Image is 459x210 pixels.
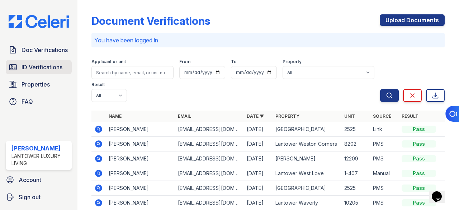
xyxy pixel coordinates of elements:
[275,113,299,119] a: Property
[175,166,244,181] td: [EMAIL_ADDRESS][DOMAIN_NAME]
[273,137,341,151] td: Lantower Weston Corners
[19,176,41,184] span: Account
[402,199,436,206] div: Pass
[370,151,399,166] td: PMS
[6,60,72,74] a: ID Verifications
[370,166,399,181] td: Manual
[6,94,72,109] a: FAQ
[106,151,175,166] td: [PERSON_NAME]
[106,166,175,181] td: [PERSON_NAME]
[94,36,442,45] p: You have been logged in
[109,113,122,119] a: Name
[178,113,191,119] a: Email
[341,181,370,196] td: 2525
[6,43,72,57] a: Doc Verifications
[402,170,436,177] div: Pass
[273,166,341,181] td: Lantower West Love
[91,82,105,88] label: Result
[244,166,273,181] td: [DATE]
[370,137,399,151] td: PMS
[273,151,341,166] td: [PERSON_NAME]
[344,113,355,119] a: Unit
[91,66,174,79] input: Search by name, email, or unit number
[273,181,341,196] td: [GEOGRAPHIC_DATA]
[175,181,244,196] td: [EMAIL_ADDRESS][DOMAIN_NAME]
[402,113,418,119] a: Result
[341,137,370,151] td: 8202
[402,140,436,148] div: Pass
[106,181,175,196] td: [PERSON_NAME]
[429,181,452,203] iframe: chat widget
[244,137,273,151] td: [DATE]
[22,46,68,54] span: Doc Verifications
[3,173,75,187] a: Account
[179,59,190,65] label: From
[175,137,244,151] td: [EMAIL_ADDRESS][DOMAIN_NAME]
[370,122,399,137] td: Link
[91,59,126,65] label: Applicant or unit
[283,59,302,65] label: Property
[373,113,391,119] a: Source
[3,190,75,204] a: Sign out
[231,59,237,65] label: To
[19,193,41,201] span: Sign out
[3,15,75,28] img: CE_Logo_Blue-a8612792a0a2168367f1c8372b55b34899dd931a85d93a1a3d3e32e68fde9ad4.png
[341,151,370,166] td: 12209
[402,155,436,162] div: Pass
[22,97,33,106] span: FAQ
[11,144,69,153] div: [PERSON_NAME]
[244,122,273,137] td: [DATE]
[244,151,273,166] td: [DATE]
[175,122,244,137] td: [EMAIL_ADDRESS][DOMAIN_NAME]
[106,122,175,137] td: [PERSON_NAME]
[402,126,436,133] div: Pass
[6,77,72,92] a: Properties
[22,63,62,71] span: ID Verifications
[175,151,244,166] td: [EMAIL_ADDRESS][DOMAIN_NAME]
[22,80,50,89] span: Properties
[341,122,370,137] td: 2525
[273,122,341,137] td: [GEOGRAPHIC_DATA]
[402,185,436,192] div: Pass
[370,181,399,196] td: PMS
[341,166,370,181] td: 1-407
[380,14,445,26] a: Upload Documents
[244,181,273,196] td: [DATE]
[247,113,264,119] a: Date ▼
[91,14,210,27] div: Document Verifications
[11,153,69,167] div: Lantower Luxury Living
[106,137,175,151] td: [PERSON_NAME]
